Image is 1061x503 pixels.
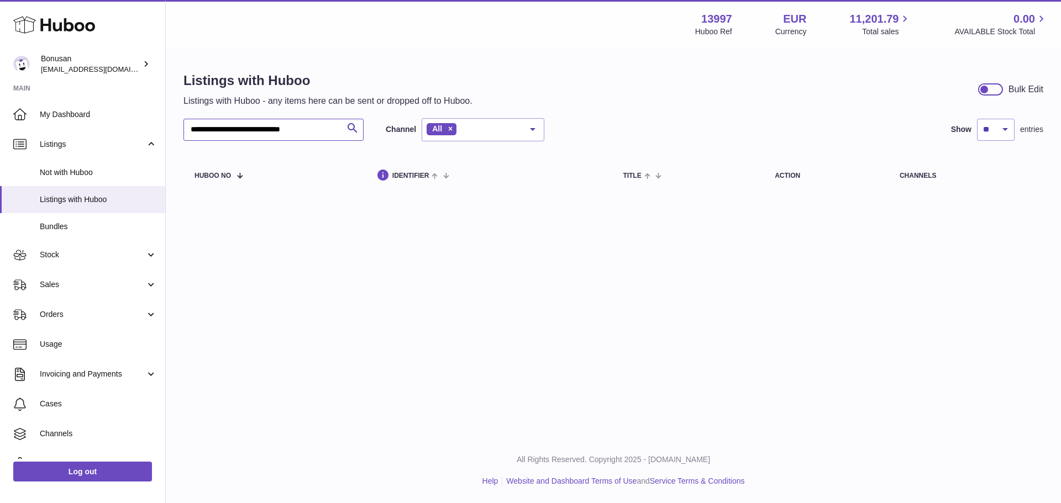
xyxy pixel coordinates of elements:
[40,399,157,409] span: Cases
[482,476,498,485] a: Help
[695,27,732,37] div: Huboo Ref
[195,172,231,179] span: Huboo no
[701,12,732,27] strong: 13997
[175,454,1052,465] p: All Rights Reserved. Copyright 2025 - [DOMAIN_NAME]
[40,221,157,232] span: Bundles
[40,279,145,290] span: Sales
[502,476,744,486] li: and
[623,172,641,179] span: title
[183,95,472,107] p: Listings with Huboo - any items here can be sent or dropped off to Huboo.
[1020,124,1043,135] span: entries
[775,172,878,179] div: action
[506,476,637,485] a: Website and Dashboard Terms of Use
[40,167,157,178] span: Not with Huboo
[954,27,1048,37] span: AVAILABLE Stock Total
[40,458,157,469] span: Settings
[41,54,140,75] div: Bonusan
[862,27,911,37] span: Total sales
[432,124,442,133] span: All
[1013,12,1035,27] span: 0.00
[40,250,145,260] span: Stock
[775,27,807,37] div: Currency
[1009,83,1043,96] div: Bulk Edit
[849,12,899,27] span: 11,201.79
[40,194,157,205] span: Listings with Huboo
[849,12,911,37] a: 11,201.79 Total sales
[41,65,162,73] span: [EMAIL_ADDRESS][DOMAIN_NAME]
[392,172,429,179] span: identifier
[650,476,745,485] a: Service Terms & Conditions
[13,56,30,72] img: internalAdmin-13997@internal.huboo.com
[951,124,971,135] label: Show
[40,369,145,379] span: Invoicing and Payments
[40,309,145,320] span: Orders
[40,428,157,439] span: Channels
[386,124,416,135] label: Channel
[40,339,157,350] span: Usage
[40,109,157,120] span: My Dashboard
[13,462,152,481] a: Log out
[40,139,145,150] span: Listings
[954,12,1048,37] a: 0.00 AVAILABLE Stock Total
[183,72,472,89] h1: Listings with Huboo
[900,172,1032,179] div: channels
[783,12,806,27] strong: EUR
